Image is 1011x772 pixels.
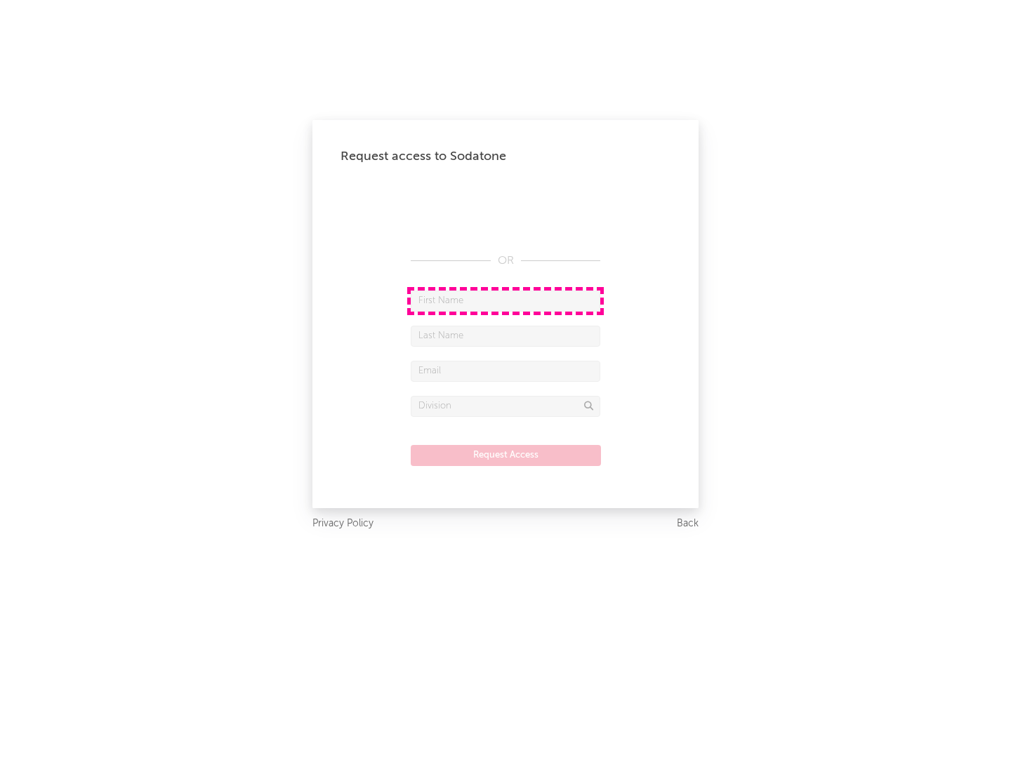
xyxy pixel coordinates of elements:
[677,515,699,533] a: Back
[411,361,600,382] input: Email
[312,515,374,533] a: Privacy Policy
[411,396,600,417] input: Division
[411,445,601,466] button: Request Access
[411,326,600,347] input: Last Name
[411,291,600,312] input: First Name
[341,148,670,165] div: Request access to Sodatone
[411,253,600,269] div: OR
